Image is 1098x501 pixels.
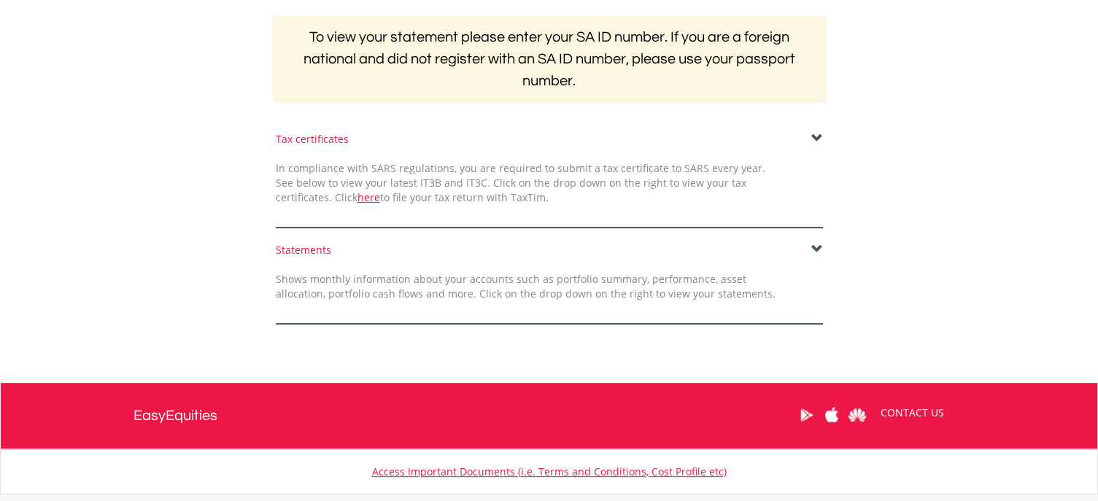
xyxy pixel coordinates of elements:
a: here [357,190,380,204]
a: Huawei [845,392,870,438]
div: Shows monthly information about your accounts such as portfolio summary, performance, asset alloc... [265,272,786,301]
div: Statements [276,243,823,257]
div: Tax certificates [276,132,823,147]
span: In compliance with SARS regulations, you are required to submit a tax certificate to SARS every y... [276,161,765,204]
a: EasyEquities [134,383,217,448]
a: CONTACT US [870,392,954,433]
a: Access Important Documents (i.e. Terms and Conditions, Cost Profile etc) [372,465,727,478]
h2: To view your statement please enter your SA ID number. If you are a foreign national and did not ... [272,15,827,103]
a: Apple [819,392,845,438]
a: Google Play [794,392,819,438]
span: Click to file your tax return with TaxTim. [335,190,549,204]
